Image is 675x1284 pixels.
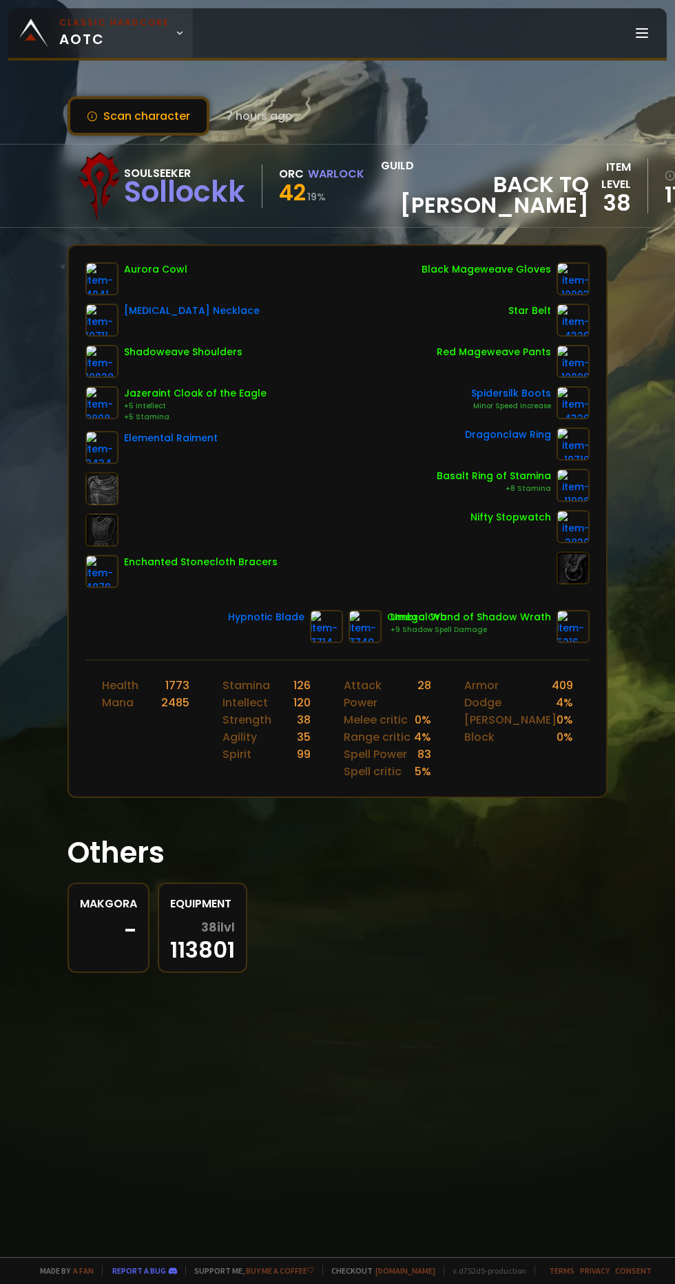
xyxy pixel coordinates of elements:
img: item-9434 [85,431,118,464]
div: Agility [222,728,257,746]
div: 28 [417,677,431,711]
img: item-10710 [557,428,590,461]
div: 113801 [170,920,235,960]
div: 126 [293,677,311,694]
div: Armor [464,677,499,694]
img: item-10711 [85,304,118,337]
div: 409 [552,677,573,694]
img: item-5216 [557,610,590,643]
div: 0 % [557,711,573,728]
img: item-10003 [557,262,590,295]
a: Terms [549,1265,574,1276]
div: 1773 [165,677,189,694]
div: +5 Intellect [124,401,267,412]
div: 4 % [414,728,431,746]
button: Scan character [67,96,209,136]
div: 35 [297,728,311,746]
div: 120 [293,694,311,711]
a: Equipment38ilvl113801 [158,883,247,973]
div: Spidersilk Boots [471,386,551,401]
div: +9 Shadow Spell Damage [391,624,551,635]
div: Shadoweave Shoulders [124,345,242,359]
span: Back to [PERSON_NAME] [381,174,589,215]
img: item-9898 [85,386,118,419]
div: 99 [297,746,311,763]
div: [MEDICAL_DATA] Necklace [124,304,260,318]
div: Spirit [222,746,251,763]
div: Black Mageweave Gloves [422,262,551,277]
img: item-4329 [557,304,590,337]
div: Star Belt [508,304,551,318]
img: item-4320 [557,386,590,419]
div: Umbral Wand of Shadow Wrath [391,610,551,624]
h1: Others [67,831,607,874]
small: 19 % [307,190,326,204]
span: Support me, [185,1265,314,1276]
div: Melee critic [344,711,408,728]
div: Stamina [222,677,270,694]
span: Made by [32,1265,94,1276]
div: Dragonclaw Ring [465,428,551,442]
div: [PERSON_NAME] [464,711,557,728]
div: Nifty Stopwatch [470,510,551,525]
a: Buy me a coffee [246,1265,314,1276]
div: Health [102,677,138,694]
div: Strength [222,711,271,728]
span: v. d752d5 - production [444,1265,526,1276]
div: 38 [297,711,311,728]
img: item-2820 [557,510,590,543]
span: 38 ilvl [201,920,235,934]
div: Elemental Raiment [124,431,218,445]
div: Spell critic [344,763,402,780]
a: Makgora- [67,883,149,973]
div: +8 Stamina [437,483,551,494]
div: Aurora Cowl [124,262,187,277]
a: Classic HardcoreAOTC [8,8,193,58]
img: item-11996 [557,469,590,502]
div: Hypnotic Blade [228,610,304,624]
img: item-10009 [557,345,590,378]
div: Range critic [344,728,411,746]
div: Orc [279,165,304,182]
img: item-4041 [85,262,118,295]
div: guild [381,157,589,215]
div: Spell Power [344,746,407,763]
div: 2485 [161,694,189,711]
div: - [80,920,137,941]
img: item-7749 [349,610,382,643]
div: Block [464,728,495,746]
div: Dodge [464,694,501,711]
span: 42 [279,177,306,208]
a: a fan [73,1265,94,1276]
div: item level [589,158,631,193]
a: [DOMAIN_NAME] [375,1265,435,1276]
div: Attack Power [344,677,417,711]
div: Omega Orb [387,610,447,624]
div: 38 [589,193,631,213]
div: +5 Stamina [124,412,267,423]
div: 83 [417,746,431,763]
div: Red Mageweave Pants [437,345,551,359]
div: Sollockk [124,182,245,202]
img: item-10028 [85,345,118,378]
span: AOTC [59,17,169,50]
small: Classic Hardcore [59,17,169,29]
span: Checkout [322,1265,435,1276]
div: Mana [102,694,134,711]
a: Consent [615,1265,652,1276]
a: Privacy [580,1265,610,1276]
a: Report a bug [112,1265,166,1276]
div: Intellect [222,694,268,711]
div: 4 % [556,694,573,711]
img: item-4979 [85,555,118,588]
div: Makgora [80,895,137,912]
div: Equipment [170,895,235,912]
div: Warlock [308,165,364,182]
div: 0 % [415,711,431,728]
div: Minor Speed Increase [471,401,551,412]
div: Basalt Ring of Stamina [437,469,551,483]
img: item-7714 [310,610,343,643]
div: 5 % [415,763,431,780]
div: 0 % [557,728,573,746]
div: Enchanted Stonecloth Bracers [124,555,278,569]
